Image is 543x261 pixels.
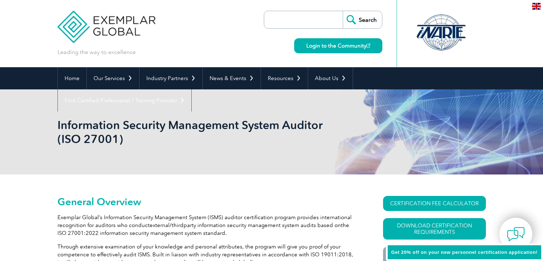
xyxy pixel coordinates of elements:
[57,118,332,146] h1: Information Security Management System Auditor (ISO 27001)
[343,11,382,28] input: Search
[261,67,308,89] a: Resources
[57,48,136,56] p: Leading the way to excellence
[507,225,525,243] img: contact-chat.png
[183,222,341,228] span: party information security management system audits based on
[203,67,261,89] a: News & Events
[532,3,541,10] img: en
[150,222,183,228] span: external/third
[87,67,139,89] a: Our Services
[366,44,370,48] img: open_square.png
[57,196,357,207] h2: General Overview
[294,38,382,53] a: Login to the Community
[58,67,86,89] a: Home
[391,250,538,255] span: Get 20% off on your new personnel certification application!
[383,196,486,211] a: CERTIFICATION FEE CALCULATOR
[308,67,353,89] a: About Us
[383,218,486,240] a: Download Certification Requirements
[58,89,191,112] a: Find Certified Professional / Training Provider
[57,213,357,237] p: Exemplar Global’s Information Security Management System (ISMS) auditor certification program pro...
[140,67,202,89] a: Industry Partners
